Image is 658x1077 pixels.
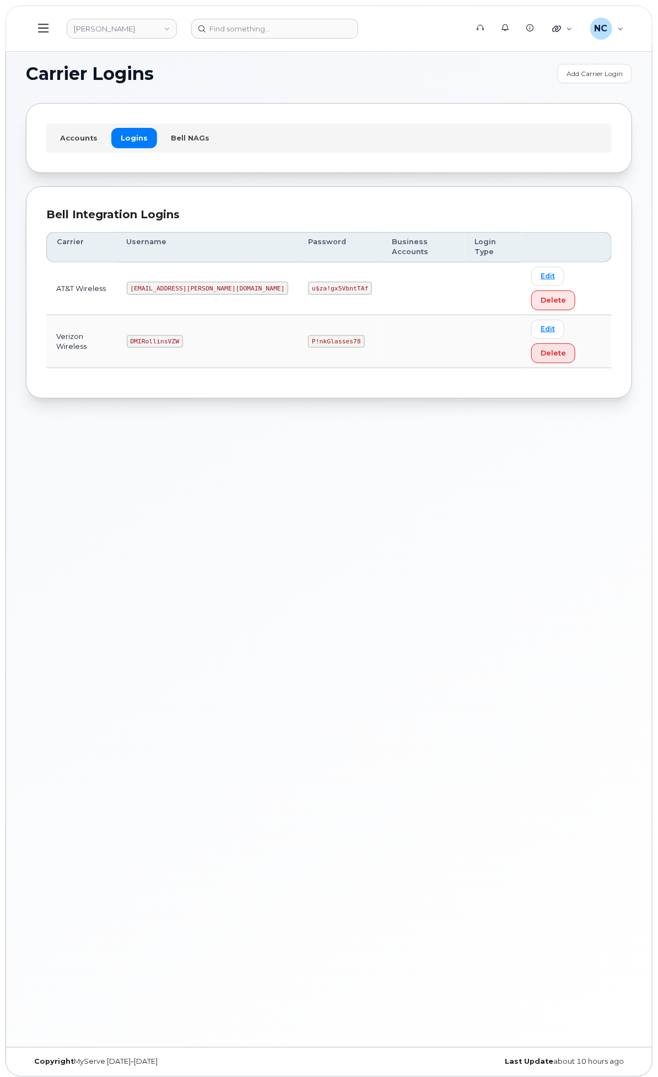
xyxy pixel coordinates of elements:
[46,315,117,368] td: Verizon Wireless
[298,232,382,262] th: Password
[465,232,521,262] th: Login Type
[111,128,157,148] a: Logins
[505,1058,553,1066] strong: Last Update
[382,232,465,262] th: Business Accounts
[329,1058,632,1067] div: about 10 hours ago
[541,348,566,358] span: Delete
[46,232,117,262] th: Carrier
[26,66,154,82] span: Carrier Logins
[51,128,107,148] a: Accounts
[531,267,564,286] a: Edit
[531,290,575,310] button: Delete
[26,1058,329,1067] div: MyServe [DATE]–[DATE]
[531,343,575,363] button: Delete
[161,128,219,148] a: Bell NAGs
[46,207,612,223] div: Bell Integration Logins
[127,282,289,295] code: [EMAIL_ADDRESS][PERSON_NAME][DOMAIN_NAME]
[117,232,299,262] th: Username
[46,262,117,315] td: AT&T Wireless
[557,64,632,83] a: Add Carrier Login
[308,282,372,295] code: u$za!gx5VbntTAf
[34,1058,74,1066] strong: Copyright
[127,335,183,348] code: DMIRollinsVZW
[531,320,564,339] a: Edit
[541,295,566,305] span: Delete
[308,335,364,348] code: P!nkGlasses78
